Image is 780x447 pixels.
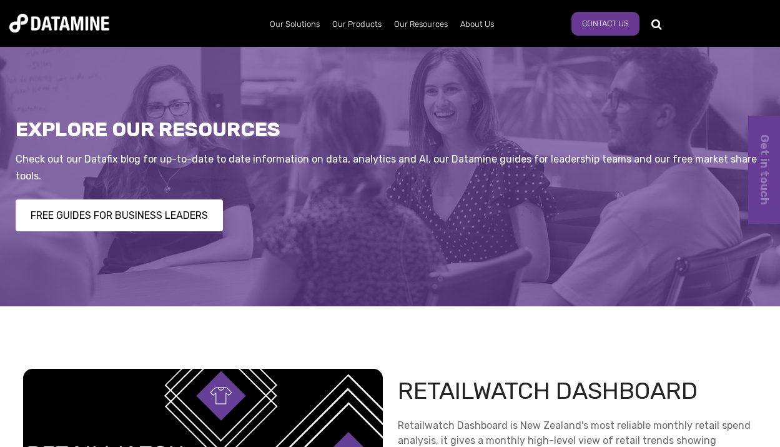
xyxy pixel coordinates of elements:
p: Check out our Datafix blog for up-to-date to date information on data, analytics and AI, our Data... [16,151,765,184]
a: Our Resources [388,8,454,41]
img: Datamine [9,14,109,33]
a: Our Solutions [264,8,326,41]
a: About Us [454,8,500,41]
h1: Explore our resources [16,119,765,141]
a: Our Products [326,8,388,41]
a: Contact us [571,12,639,36]
h2: RETAILWATCH DASHBOARD [398,374,758,408]
a: FREE GUIDES FOR BUSINESS LEADERS [16,199,223,231]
